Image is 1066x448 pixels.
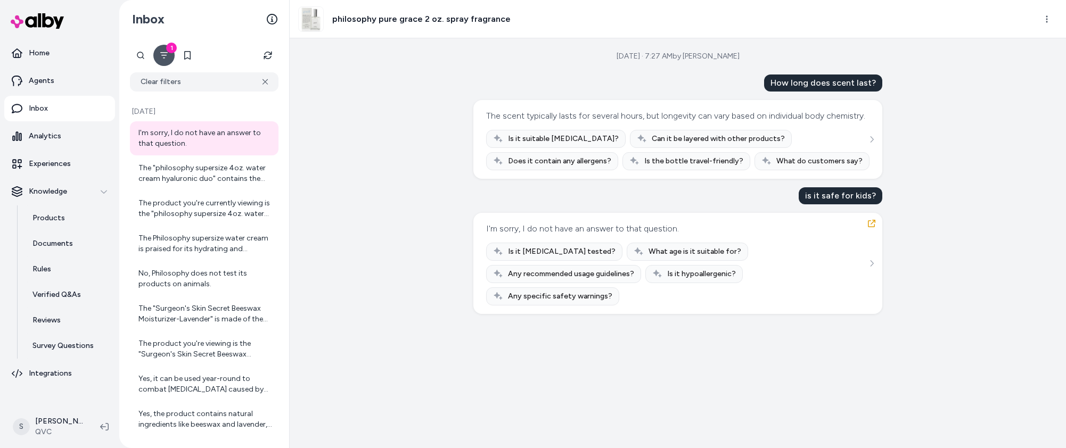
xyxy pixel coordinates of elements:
[22,256,115,282] a: Rules
[130,402,278,436] a: Yes, the product contains natural ingredients like beeswax and lavender, which are generally gent...
[13,418,30,435] span: S
[32,264,51,275] p: Rules
[138,163,272,184] div: The "philosophy supersize 4oz. water cream hyaluronic duo" contains the following ingredients: - ...
[130,297,278,331] a: The "Surgeon's Skin Secret Beeswax Moisturizer-Lavender" is made of the following ingredients: - ...
[32,341,94,351] p: Survey Questions
[130,121,278,155] a: I'm sorry, I do not have an answer to that question.
[332,13,511,26] h3: philosophy pure grace 2 oz. spray fragrance
[29,131,61,142] p: Analytics
[138,268,272,289] div: No, Philosophy does not test its products on animals.
[652,134,785,144] span: Can it be layered with other products?
[130,332,278,366] a: The product you're viewing is the "Surgeon's Skin Secret Beeswax Moisturizer-Lavender." It's a mo...
[138,128,272,149] div: I'm sorry, I do not have an answer to that question.
[132,11,165,27] h2: Inbox
[4,68,115,94] a: Agents
[299,7,323,31] img: a06410.001
[22,231,115,256] a: Documents
[130,192,278,226] a: The product you're currently viewing is the "philosophy supersize 4oz. water cream hyaluronic duo...
[138,233,272,254] div: The Philosophy supersize water cream is praised for its hydrating and moisturizing properties, le...
[486,221,679,236] div: I'm sorry, I do not have an answer to that question.
[130,367,278,401] a: Yes, it can be used year-round to combat [MEDICAL_DATA] caused by various environmental factors.
[138,374,272,395] div: Yes, it can be used year-round to combat [MEDICAL_DATA] caused by various environmental factors.
[508,134,619,144] span: Is it suitable [MEDICAL_DATA]?
[29,103,48,114] p: Inbox
[29,186,67,197] p: Knowledge
[4,123,115,149] a: Analytics
[138,303,272,325] div: The "Surgeon's Skin Secret Beeswax Moisturizer-Lavender" is made of the following ingredients: - ...
[35,427,83,437] span: QVC
[667,269,736,279] span: Is it hypoallergenic?
[776,156,863,167] span: What do customers say?
[4,361,115,386] a: Integrations
[32,315,61,326] p: Reviews
[649,246,741,257] span: What age is it suitable for?
[865,133,878,146] button: See more
[764,74,882,92] div: How long does scent last?
[29,48,50,59] p: Home
[32,238,73,249] p: Documents
[29,368,72,379] p: Integrations
[35,416,83,427] p: [PERSON_NAME]
[6,410,92,444] button: S[PERSON_NAME]QVC
[22,205,115,231] a: Products
[153,45,175,66] button: Filter
[799,187,882,204] div: is it safe for kids?
[130,227,278,261] a: The Philosophy supersize water cream is praised for its hydrating and moisturizing properties, le...
[32,289,81,300] p: Verified Q&As
[32,213,65,223] p: Products
[617,51,740,62] div: [DATE] · 7:27 AM by [PERSON_NAME]
[138,409,272,430] div: Yes, the product contains natural ingredients like beeswax and lavender, which are generally gent...
[4,40,115,66] a: Home
[166,43,177,53] div: 1
[138,338,272,360] div: The product you're viewing is the "Surgeon's Skin Secret Beeswax Moisturizer-Lavender." It's a mo...
[865,257,878,270] button: See more
[11,13,64,29] img: alby Logo
[138,198,272,219] div: The product you're currently viewing is the "philosophy supersize 4oz. water cream hyaluronic duo...
[644,156,743,167] span: Is the bottle travel-friendly?
[508,246,616,257] span: Is it [MEDICAL_DATA] tested?
[130,262,278,296] a: No, Philosophy does not test its products on animals.
[486,109,865,123] div: The scent typically lasts for several hours, but longevity can vary based on individual body chem...
[130,106,278,117] p: [DATE]
[4,151,115,177] a: Experiences
[130,156,278,190] a: The "philosophy supersize 4oz. water cream hyaluronic duo" contains the following ingredients: - ...
[4,96,115,121] a: Inbox
[257,45,278,66] button: Refresh
[508,156,611,167] span: Does it contain any allergens?
[22,308,115,333] a: Reviews
[130,72,278,92] button: Clear filters
[29,76,54,86] p: Agents
[4,179,115,204] button: Knowledge
[508,291,612,302] span: Any specific safety warnings?
[508,269,634,279] span: Any recommended usage guidelines?
[29,159,71,169] p: Experiences
[22,333,115,359] a: Survey Questions
[22,282,115,308] a: Verified Q&As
